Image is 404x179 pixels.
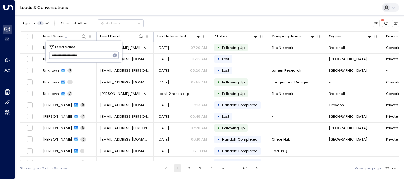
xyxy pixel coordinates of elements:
span: Aug 20, 2025 [157,149,169,154]
button: Go to page 4 [208,164,215,172]
span: Office Hub [272,137,290,142]
div: • [217,101,220,109]
span: Toggle select row [27,79,33,85]
div: Showing 1-20 of 1,266 rows [20,166,68,171]
div: Actions [100,21,120,25]
span: 8 [67,68,72,73]
td: - [268,111,325,122]
span: Following Up [222,80,245,85]
span: zoe.renae@outlook.com [100,114,150,119]
td: - [268,54,325,65]
span: 7 [80,114,85,119]
span: The Network [272,91,293,96]
label: Rows per page: [355,166,382,171]
span: Ziad Albayati [43,160,72,165]
p: 12:19 PM [193,149,207,154]
span: Unknown [43,80,59,85]
span: All [78,21,82,25]
div: Button group with a nested menu [98,19,144,27]
button: Actions [98,19,144,27]
span: Lost [222,68,229,73]
span: Handoff Completed [222,160,258,165]
div: Last Interacted [157,33,186,39]
a: Leads & Conversations [20,5,68,10]
td: - [325,76,382,88]
span: Lead Name [55,44,76,50]
div: Status [214,33,227,39]
span: ziad.albayati@radiusq.com [100,160,150,165]
div: Last Interacted [157,33,201,39]
span: London [329,137,367,142]
span: Croydon [329,103,344,108]
span: Bracknell [329,45,345,50]
span: Toggle select row [27,136,33,143]
span: Toggle select row [27,148,33,154]
button: Go to page 5 [219,164,226,172]
button: Agents1 [20,20,50,27]
div: • [217,112,220,121]
div: Lead Name [43,33,64,39]
div: Lead Email [100,33,120,39]
span: There are new threads available. Refresh the grid to view the latest updates. [382,20,389,27]
p: 06:48 AM [190,114,207,119]
span: Zoe Camille [43,114,72,119]
span: Toggle select row [27,67,33,74]
span: Toggle select all [27,33,33,40]
div: • [217,43,220,52]
div: Status [214,33,258,39]
div: Lead Name [43,33,87,39]
span: Imagination Designs [272,80,309,85]
span: Toggle select row [27,159,33,166]
span: Zuhair Ajalat [43,103,72,108]
div: Lead Email [100,33,144,39]
span: London [329,68,367,73]
p: 07:20 AM [191,45,207,50]
div: Company Name [272,33,315,39]
td: - [268,123,325,134]
div: Region [329,33,373,39]
span: james@thefoundingnetwork.com [100,91,150,96]
p: 07:20 AM [191,125,207,130]
span: Toggle select row [27,44,33,51]
button: Go to page 3 [196,164,204,172]
button: Channel:All [59,20,90,27]
span: zoe.renae@outlook.com [100,125,150,130]
button: Go to page 64 [242,164,249,172]
div: • [217,147,220,155]
span: zoem@office-hub.com [100,137,150,142]
td: - [268,99,325,110]
span: Jul 07, 2025 [157,56,169,62]
span: Aug 20, 2025 [157,160,169,165]
div: • [217,66,220,75]
span: 7 [67,91,72,96]
div: • [217,124,220,132]
button: Go to page 2 [185,164,193,172]
span: London [329,125,367,130]
div: • [217,55,220,63]
span: Unknown [43,45,59,50]
span: Aug 27, 2025 [157,80,169,85]
span: 1 [80,149,84,153]
span: Unknown [43,56,59,62]
span: May 23, 2025 [157,114,169,119]
div: • [217,78,220,86]
span: Unknown [43,68,59,73]
nav: pagination navigation [162,164,261,172]
span: 3 [80,160,85,165]
span: Unknown [43,91,59,96]
span: May 14, 2025 [157,103,169,108]
span: Following Up [222,125,245,130]
button: Archived Leads [392,20,399,27]
p: 08:20 AM [190,68,207,73]
td: - [325,145,382,156]
p: 07:15 AM [192,56,207,62]
p: 06:10 AM [191,137,207,142]
span: Toggle select row [27,90,33,97]
span: about 2 hours ago [157,91,190,96]
button: Customize [373,20,380,27]
span: 10 [80,137,86,142]
span: Agents [22,22,35,25]
span: 9 [80,103,85,107]
div: Product [386,33,401,39]
span: Zajailat89@gmail.com [100,103,150,108]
